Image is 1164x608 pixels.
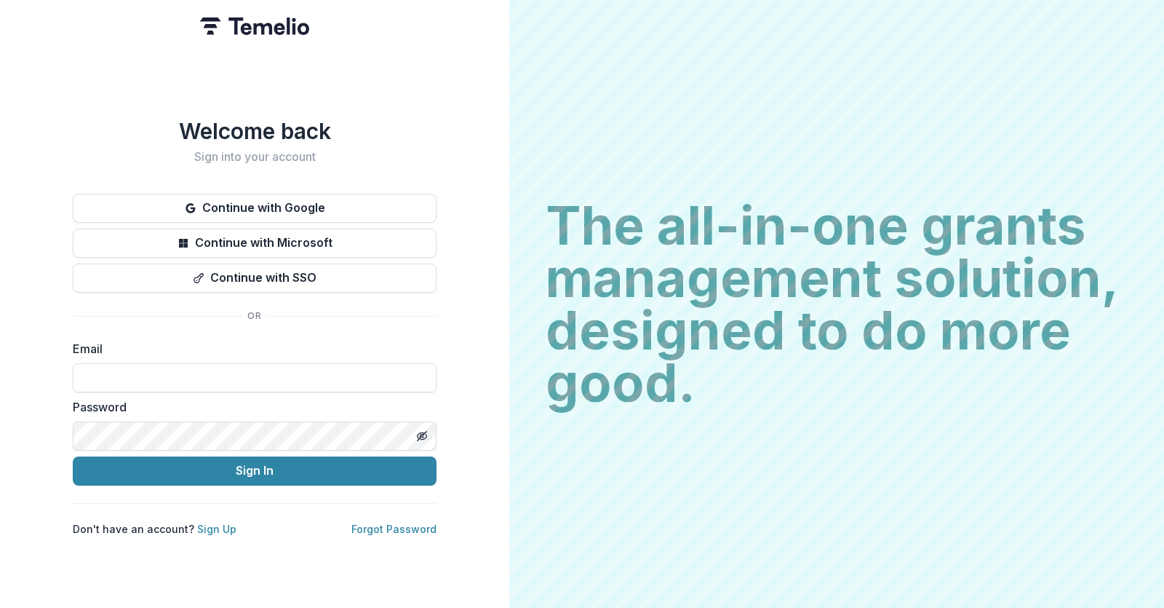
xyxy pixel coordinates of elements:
[73,398,428,416] label: Password
[73,521,236,537] p: Don't have an account?
[73,118,436,144] h1: Welcome back
[200,17,309,35] img: Temelio
[351,523,436,535] a: Forgot Password
[73,150,436,164] h2: Sign into your account
[73,194,436,223] button: Continue with Google
[410,425,434,448] button: Toggle password visibility
[73,340,428,358] label: Email
[73,457,436,486] button: Sign In
[197,523,236,535] a: Sign Up
[73,264,436,293] button: Continue with SSO
[73,229,436,258] button: Continue with Microsoft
